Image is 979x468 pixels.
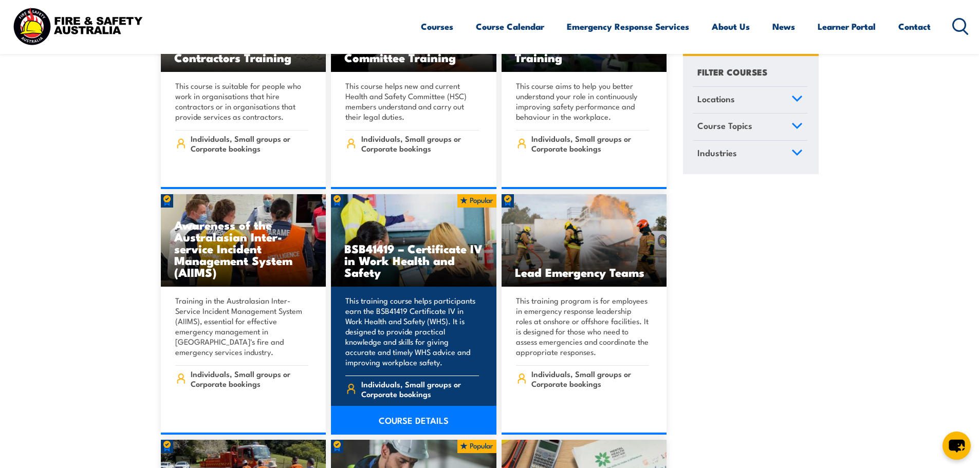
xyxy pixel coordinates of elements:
a: Emergency Response Services [567,13,689,40]
a: Course Topics [693,114,807,141]
h3: Awareness of the Australasian Inter-service Incident Management System (AIIMS) [174,219,313,278]
span: Individuals, Small groups or Corporate bookings [361,379,479,399]
h3: Health and Safety Committee Training [344,40,483,63]
img: BSB41419 – Certificate IV in Work Health and Safety [331,194,496,287]
a: Lead Emergency Teams [502,194,667,287]
a: Learner Portal [818,13,876,40]
p: This course aims to help you better understand your role in continuously improving safety perform... [516,81,650,122]
p: This training course helps participants earn the BSB41419 Certificate IV in Work Health and Safet... [345,295,479,367]
span: Individuals, Small groups or Corporate bookings [191,369,308,388]
p: Training in the Australasian Inter-Service Incident Management System (AIIMS), essential for effe... [175,295,309,357]
button: chat-button [943,432,971,460]
span: Individuals, Small groups or Corporate bookings [531,134,649,153]
span: Individuals, Small groups or Corporate bookings [531,369,649,388]
a: Contact [898,13,931,40]
a: Locations [693,87,807,114]
h4: FILTER COURSES [697,65,767,79]
span: Course Topics [697,119,752,133]
p: This training program is for employees in emergency response leadership roles at onshore or offsh... [516,295,650,357]
h3: Safety For Leaders Training [515,40,654,63]
span: Individuals, Small groups or Corporate bookings [361,134,479,153]
img: Lead Emergency Teams TRAINING [502,194,667,287]
h3: Assist with Managing WHS Compliance of Contractors Training [174,28,313,63]
img: Awareness of the Australasian Inter-service Incident Management System (AIIMS) [161,194,326,287]
a: COURSE DETAILS [331,406,496,435]
p: This course helps new and current Health and Safety Committee (HSC) members understand and carry ... [345,81,479,122]
a: Course Calendar [476,13,544,40]
span: Individuals, Small groups or Corporate bookings [191,134,308,153]
a: News [772,13,795,40]
span: Locations [697,92,735,106]
span: Industries [697,146,737,160]
p: This course is suitable for people who work in organisations that hire contractors or in organisa... [175,81,309,122]
a: Courses [421,13,453,40]
a: Industries [693,141,807,167]
h3: Lead Emergency Teams [515,266,654,278]
h3: BSB41419 – Certificate IV in Work Health and Safety [344,242,483,278]
a: About Us [712,13,750,40]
